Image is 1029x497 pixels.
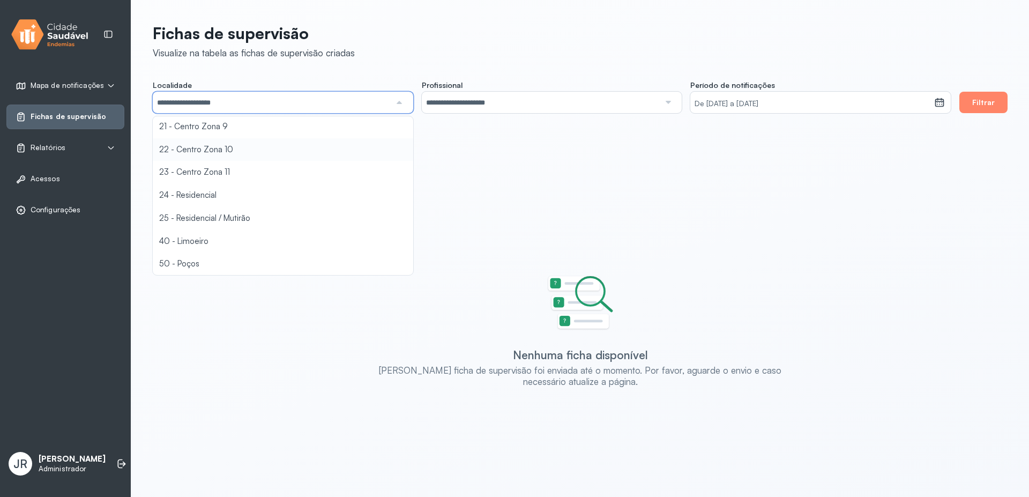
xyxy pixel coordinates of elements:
[153,253,413,276] li: 50 - Poços
[153,207,413,230] li: 25 - Residencial / Mutirão
[372,365,789,388] div: [PERSON_NAME] ficha de supervisão foi enviada até o momento. Por favor, aguarde o envio e caso ne...
[16,174,115,184] a: Acessos
[153,184,413,207] li: 24 - Residencial
[31,143,65,152] span: Relatórios
[39,464,106,473] p: Administrador
[959,92,1008,113] button: Filtrar
[16,112,115,122] a: Fichas de supervisão
[153,230,413,253] li: 40 - Limoeiro
[16,205,115,216] a: Configurações
[547,276,614,331] img: Imagem de estado vazio
[39,454,106,464] p: [PERSON_NAME]
[695,99,930,109] small: De [DATE] a [DATE]
[153,138,413,161] li: 22 - Centro Zona 10
[153,24,355,43] p: Fichas de supervisão
[31,81,104,90] span: Mapa de notificações
[513,348,648,362] div: Nenhuma ficha disponível
[13,457,27,471] span: JR
[422,80,463,90] span: Profissional
[690,80,775,90] span: Período de notificações
[153,80,192,90] span: Localidade
[31,112,106,121] span: Fichas de supervisão
[153,115,413,138] li: 21 - Centro Zona 9
[11,17,88,52] img: logo.svg
[31,205,80,214] span: Configurações
[153,161,413,184] li: 23 - Centro Zona 11
[31,174,60,183] span: Acessos
[153,47,355,58] div: Visualize na tabela as fichas de supervisão criadas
